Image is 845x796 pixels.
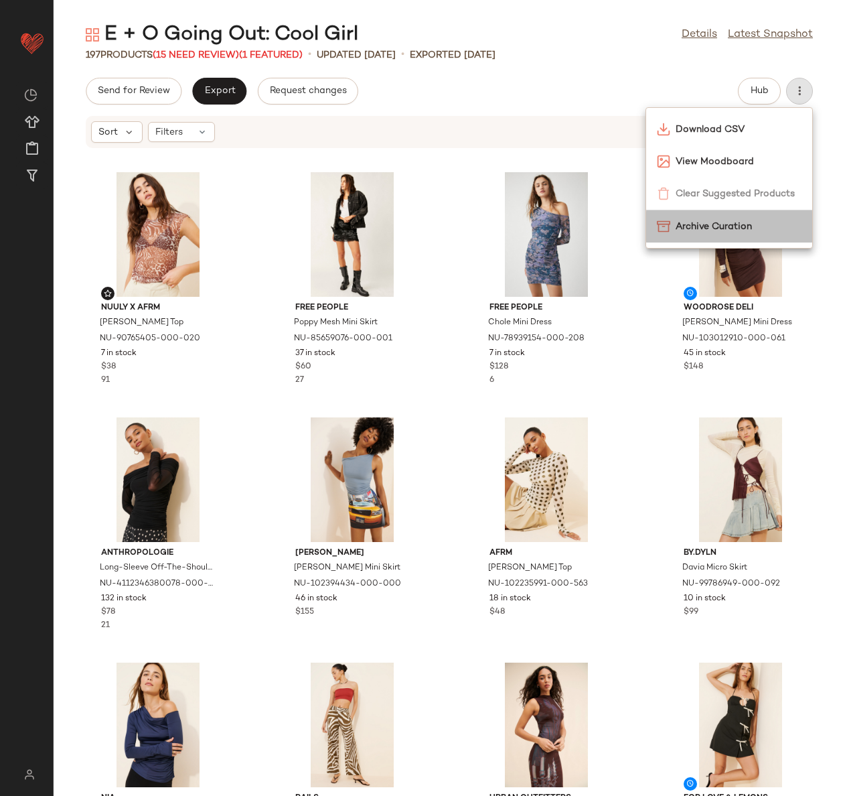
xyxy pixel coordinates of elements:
[100,562,214,574] span: Long-Sleeve Off-The-Shoulder Sheer Top
[317,48,396,62] p: updated [DATE]
[295,593,337,605] span: 46 in stock
[673,663,808,787] img: 101006328_001_b
[285,663,420,787] img: 95914867_030_b
[488,578,588,590] span: NU-102235991-000-563
[684,361,703,373] span: $148
[285,417,420,542] img: 102394434_000_b
[489,302,603,314] span: Free People
[294,562,400,574] span: [PERSON_NAME] Mini Skirt
[684,593,726,605] span: 10 in stock
[682,27,717,43] a: Details
[295,606,314,618] span: $155
[676,123,801,137] span: Download CSV
[410,48,495,62] p: Exported [DATE]
[295,302,409,314] span: Free People
[294,578,401,590] span: NU-102394434-000-000
[479,663,614,787] img: 84688977_009_b
[100,317,183,329] span: [PERSON_NAME] Top
[684,302,797,314] span: Woodrose Deli
[738,78,781,105] button: Hub
[489,361,508,373] span: $128
[489,593,531,605] span: 18 in stock
[682,317,792,329] span: [PERSON_NAME] Mini Dress
[86,78,181,105] button: Send for Review
[750,86,769,96] span: Hub
[295,547,409,559] span: [PERSON_NAME]
[101,376,110,385] span: 91
[657,123,670,136] img: svg%3e
[101,547,215,559] span: Anthropologie
[100,333,200,345] span: NU-90765405-000-020
[479,172,614,297] img: 78939154_208_b
[86,50,100,60] span: 197
[479,417,614,542] img: 102235991_563_b
[24,88,37,102] img: svg%3e
[308,47,311,63] span: •
[489,547,603,559] span: AFRM
[86,21,358,48] div: E + O Going Out: Cool Girl
[101,348,137,360] span: 7 in stock
[657,155,670,168] img: svg%3e
[673,417,808,542] img: 99786949_092_b
[728,27,813,43] a: Latest Snapshot
[489,348,525,360] span: 7 in stock
[295,361,311,373] span: $60
[294,333,392,345] span: NU-85659076-000-001
[101,361,116,373] span: $38
[489,606,505,618] span: $48
[489,376,494,385] span: 6
[204,86,235,96] span: Export
[101,302,215,314] span: Nuuly x AFRM
[657,220,670,233] img: svg%3e
[19,29,46,56] img: heart_red.DM2ytmEG.svg
[104,289,112,297] img: svg%3e
[294,317,378,329] span: Poppy Mesh Mini Skirt
[488,562,572,574] span: [PERSON_NAME] Top
[90,417,226,542] img: 4112346380078_001_b
[684,606,698,618] span: $99
[192,78,246,105] button: Export
[269,86,347,96] span: Request changes
[682,562,747,574] span: Davia Micro Skirt
[682,578,780,590] span: NU-99786949-000-092
[295,348,335,360] span: 37 in stock
[90,172,226,297] img: 90765405_020_b4
[285,172,420,297] img: 85659076_001_b
[676,220,801,234] span: Archive Curation
[101,606,115,618] span: $78
[101,621,110,630] span: 21
[100,578,214,590] span: NU-4112346380078-000-001
[401,47,404,63] span: •
[258,78,358,105] button: Request changes
[86,48,303,62] div: Products
[488,333,585,345] span: NU-78939154-000-208
[101,593,147,605] span: 132 in stock
[488,317,552,329] span: Chole Mini Dress
[97,86,170,96] span: Send for Review
[684,348,726,360] span: 45 in stock
[239,50,303,60] span: (1 Featured)
[86,28,99,42] img: svg%3e
[684,547,797,559] span: by.DYLN
[682,333,785,345] span: NU-103012910-000-061
[295,376,304,385] span: 27
[98,125,118,139] span: Sort
[676,155,801,169] span: View Moodboard
[90,663,226,787] img: 101454866_041_b
[155,125,183,139] span: Filters
[153,50,239,60] span: (15 Need Review)
[16,769,42,780] img: svg%3e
